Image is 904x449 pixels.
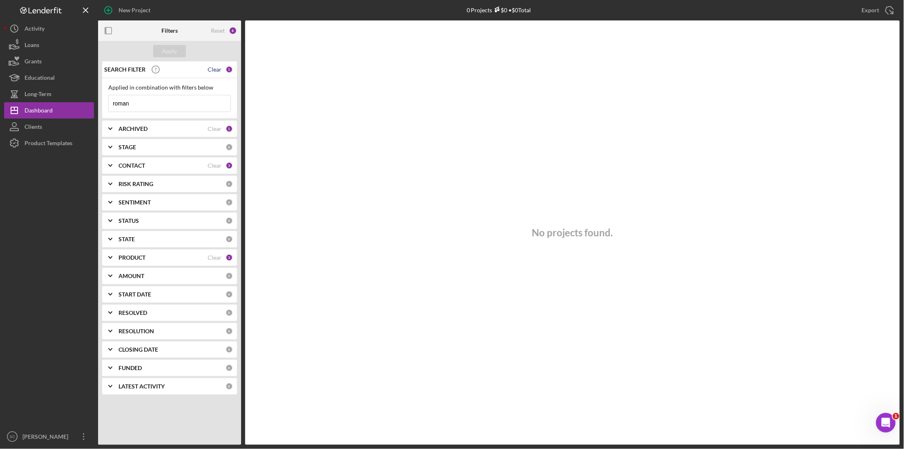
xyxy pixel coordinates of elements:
[119,383,165,390] b: LATEST ACTIVITY
[119,218,139,224] b: STATUS
[119,273,144,279] b: AMOUNT
[119,236,135,242] b: STATE
[208,66,222,73] div: Clear
[119,2,150,18] div: New Project
[98,2,159,18] button: New Project
[25,119,42,137] div: Clients
[119,365,142,371] b: FUNDED
[226,346,233,353] div: 0
[208,162,222,169] div: Clear
[4,53,94,70] button: Grants
[467,7,531,13] div: 0 Projects • $0 Total
[226,328,233,335] div: 0
[25,20,45,39] div: Activity
[211,27,225,34] div: Reset
[226,272,233,280] div: 0
[226,236,233,243] div: 0
[208,126,222,132] div: Clear
[229,27,237,35] div: 8
[226,180,233,188] div: 0
[226,254,233,261] div: 3
[153,45,186,57] button: Apply
[226,291,233,298] div: 0
[119,126,148,132] b: ARCHIVED
[226,125,233,132] div: 1
[226,364,233,372] div: 0
[119,199,151,206] b: SENTIMENT
[226,309,233,317] div: 0
[25,70,55,88] div: Educational
[119,328,154,335] b: RESOLUTION
[226,162,233,169] div: 3
[119,162,145,169] b: CONTACT
[119,346,158,353] b: CLOSING DATE
[9,435,15,439] text: SC
[862,2,879,18] div: Export
[25,53,42,72] div: Grants
[226,66,233,73] div: 1
[4,70,94,86] button: Educational
[4,86,94,102] button: Long-Term
[119,181,153,187] b: RISK RATING
[854,2,900,18] button: Export
[25,102,53,121] div: Dashboard
[119,291,151,298] b: START DATE
[4,429,94,445] button: SC[PERSON_NAME]
[162,45,177,57] div: Apply
[4,135,94,151] button: Product Templates
[119,310,147,316] b: RESOLVED
[226,144,233,151] div: 0
[4,37,94,53] button: Loans
[104,66,145,73] b: SEARCH FILTER
[4,102,94,119] button: Dashboard
[893,413,900,420] span: 1
[532,227,613,238] h3: No projects found.
[4,20,94,37] button: Activity
[226,199,233,206] div: 0
[25,135,72,153] div: Product Templates
[226,217,233,224] div: 0
[492,7,508,13] div: $0
[25,37,39,55] div: Loans
[226,383,233,390] div: 0
[208,254,222,261] div: Clear
[161,27,178,34] b: Filters
[119,254,145,261] b: PRODUCT
[119,144,136,150] b: STAGE
[20,429,74,447] div: [PERSON_NAME]
[108,84,231,91] div: Applied in combination with filters below
[25,86,51,104] div: Long-Term
[876,413,896,433] iframe: Intercom live chat
[4,119,94,135] button: Clients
